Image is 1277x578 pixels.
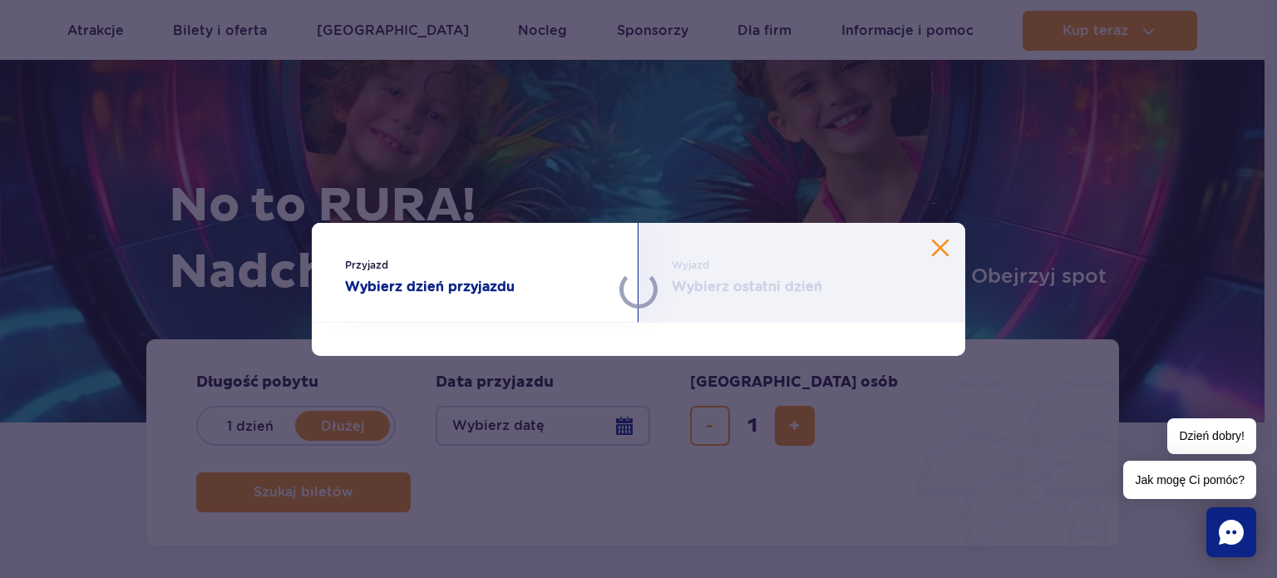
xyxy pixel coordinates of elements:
span: Jak mogę Ci pomóc? [1123,461,1256,499]
span: Przyjazd [345,257,604,274]
span: Dzień dobry! [1167,418,1256,454]
button: Zamknij kalendarz [932,240,949,256]
strong: Wybierz ostatni dzień [672,277,932,297]
strong: Wybierz dzień przyjazdu [345,277,604,297]
span: Wyjazd [672,257,932,274]
div: Chat [1206,507,1256,557]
